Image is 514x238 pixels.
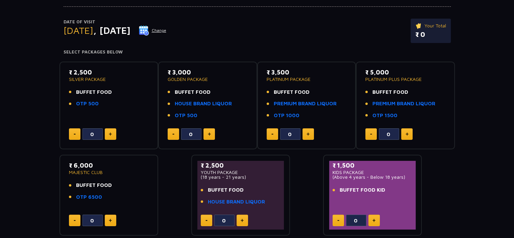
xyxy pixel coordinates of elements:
img: minus [271,134,273,135]
img: plus [241,219,244,222]
p: ₹ 3,000 [168,68,248,77]
p: ₹ 6,000 [69,161,149,170]
img: plus [406,132,409,136]
p: Your Total [415,22,446,29]
p: KIDS PACKAGE [333,170,413,175]
img: plus [109,219,112,222]
button: Change [139,25,167,36]
span: BUFFET FOOD [372,88,408,96]
span: , [DATE] [93,25,130,36]
p: SILVER PACKAGE [69,77,149,82]
a: OTP 500 [76,100,99,108]
a: HOUSE BRAND LIQUOR [175,100,232,108]
img: plus [307,132,310,136]
img: plus [372,219,375,222]
img: minus [370,134,372,135]
img: minus [205,220,207,221]
p: ₹ 2,500 [201,161,281,170]
img: plus [109,132,112,136]
p: ₹ 1,500 [333,161,413,170]
p: ₹ 2,500 [69,68,149,77]
h4: Select Packages Below [64,49,451,55]
p: ₹ 0 [415,29,446,40]
a: PREMIUM BRAND LIQUOR [372,100,435,108]
a: OTP 1000 [274,112,299,120]
a: HOUSE BRAND LIQUOR [208,198,265,206]
p: YOUTH PACKAGE [201,170,281,175]
span: BUFFET FOOD [76,88,112,96]
p: MAJESTIC CLUB [69,170,149,175]
img: minus [74,220,76,221]
p: PLATINUM PACKAGE [267,77,347,82]
a: OTP 500 [175,112,197,120]
img: minus [172,134,174,135]
img: minus [74,134,76,135]
span: BUFFET FOOD [175,88,211,96]
span: [DATE] [64,25,93,36]
img: minus [337,220,339,221]
a: OTP 1500 [372,112,397,120]
span: BUFFET FOOD KID [340,186,385,194]
span: BUFFET FOOD [76,181,112,189]
img: plus [208,132,211,136]
img: ticket [415,22,422,29]
span: BUFFET FOOD [208,186,244,194]
p: ₹ 5,000 [365,68,445,77]
p: (18 years - 21 years) [201,175,281,179]
p: ₹ 3,500 [267,68,347,77]
p: (Above 4 years - Below 18 years) [333,175,413,179]
a: OTP 6500 [76,193,102,201]
p: PLATINUM PLUS PACKAGE [365,77,445,82]
p: Date of Visit [64,19,167,25]
p: GOLDEN PACKAGE [168,77,248,82]
span: BUFFET FOOD [274,88,310,96]
a: PREMIUM BRAND LIQUOR [274,100,337,108]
